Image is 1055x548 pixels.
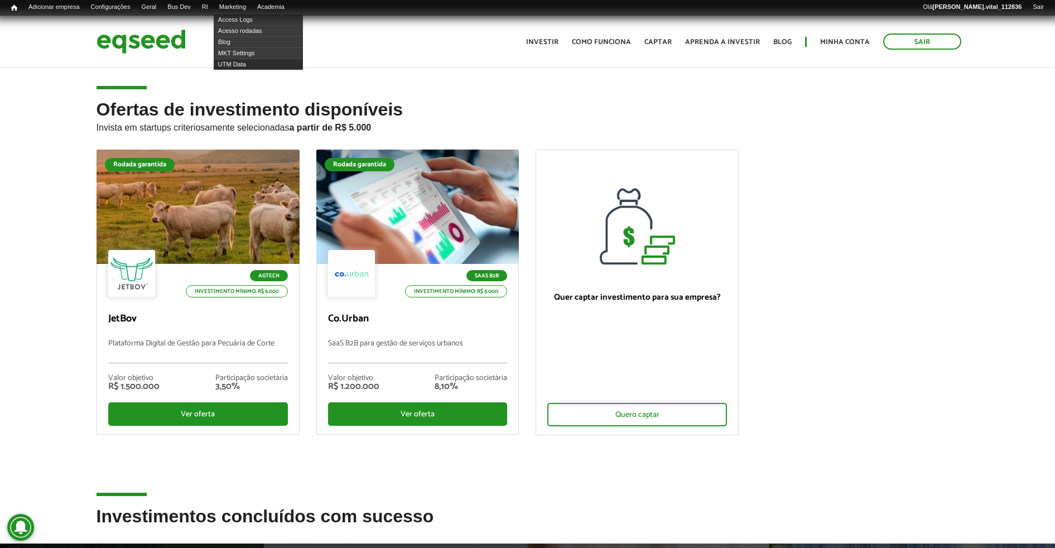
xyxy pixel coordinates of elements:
img: EqSeed [97,27,186,56]
p: Co.Urban [328,313,508,325]
p: SaaS B2B para gestão de serviços urbanos [328,339,508,363]
div: Quero captar [547,403,727,426]
a: Access Logs [214,14,303,25]
div: Participação societária [215,374,288,382]
a: Sair [883,33,961,50]
div: Rodada garantida [325,158,394,171]
div: Valor objetivo [108,374,160,382]
a: RI [196,3,214,12]
a: Blog [773,39,792,46]
p: Quer captar investimento para sua empresa? [547,292,727,302]
strong: [PERSON_NAME].vital_112836 [933,3,1022,10]
a: Investir [526,39,558,46]
a: Rodada garantida SaaS B2B Investimento mínimo: R$ 5.000 Co.Urban SaaS B2B para gestão de serviços... [316,150,519,435]
a: Rodada garantida Agtech Investimento mínimo: R$ 5.000 JetBov Plataforma Digital de Gestão para Pe... [97,150,300,435]
p: JetBov [108,313,288,325]
div: Rodada garantida [105,158,175,171]
a: Como funciona [572,39,631,46]
a: Olá[PERSON_NAME].vital_112836 [917,3,1027,12]
div: Ver oferta [328,402,508,426]
div: Participação societária [435,374,507,382]
p: SaaS B2B [466,270,507,281]
strong: a partir de R$ 5.000 [290,123,372,132]
p: Agtech [250,270,288,281]
a: Bus Dev [162,3,196,12]
div: Valor objetivo [328,374,379,382]
a: Marketing [214,3,252,12]
div: R$ 1.500.000 [108,382,160,391]
a: Início [6,3,23,13]
a: Minha conta [820,39,870,46]
a: Adicionar empresa [23,3,85,12]
a: Configurações [85,3,136,12]
p: Invista em startups criteriosamente selecionadas [97,119,959,133]
p: Plataforma Digital de Gestão para Pecuária de Corte [108,339,288,363]
p: Investimento mínimo: R$ 5.000 [186,285,288,297]
div: 3,50% [215,382,288,391]
a: Quer captar investimento para sua empresa? Quero captar [536,150,739,435]
div: 8,10% [435,382,507,391]
div: R$ 1.200.000 [328,382,379,391]
a: Sair [1027,3,1049,12]
span: Início [11,4,17,12]
h2: Investimentos concluídos com sucesso [97,507,959,543]
a: Geral [136,3,162,12]
div: Ver oferta [108,402,288,426]
h2: Ofertas de investimento disponíveis [97,100,959,150]
a: Captar [644,39,672,46]
a: Academia [252,3,290,12]
p: Investimento mínimo: R$ 5.000 [405,285,507,297]
a: Aprenda a investir [685,39,760,46]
